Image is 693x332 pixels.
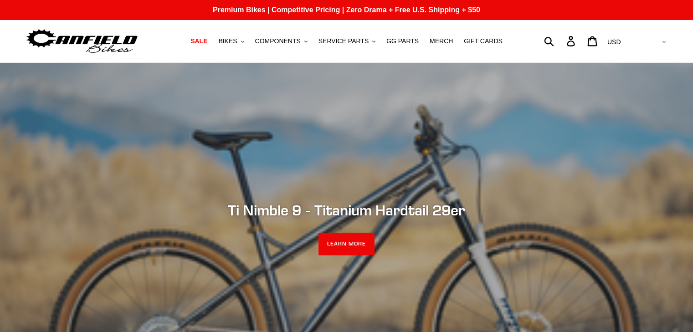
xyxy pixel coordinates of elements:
button: SERVICE PARTS [314,35,380,47]
span: SERVICE PARTS [318,37,369,45]
span: BIKES [218,37,237,45]
input: Search [549,31,572,51]
button: COMPONENTS [251,35,312,47]
a: SALE [186,35,212,47]
button: BIKES [214,35,248,47]
span: GG PARTS [386,37,419,45]
a: GIFT CARDS [459,35,507,47]
h2: Ti Nimble 9 - Titanium Hardtail 29er [98,202,595,219]
a: LEARN MORE [318,233,375,255]
span: COMPONENTS [255,37,301,45]
span: MERCH [430,37,453,45]
span: SALE [190,37,207,45]
span: GIFT CARDS [464,37,503,45]
img: Canfield Bikes [25,27,139,56]
a: MERCH [425,35,457,47]
a: GG PARTS [382,35,423,47]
